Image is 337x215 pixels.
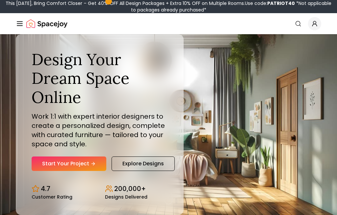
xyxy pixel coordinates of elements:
small: Designs Delivered [105,195,147,199]
a: Spacejoy [26,17,67,30]
small: Customer Rating [32,195,72,199]
a: Explore Designs [112,156,175,171]
h1: Design Your Dream Space Online [32,50,168,107]
div: Design stats [32,179,168,199]
a: Start Your Project [32,156,106,171]
p: Work 1:1 with expert interior designers to create a personalized design, complete with curated fu... [32,112,168,149]
nav: Global [16,13,321,34]
img: Spacejoy Logo [26,17,67,30]
p: 200,000+ [114,184,146,193]
p: 4.7 [41,184,50,193]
